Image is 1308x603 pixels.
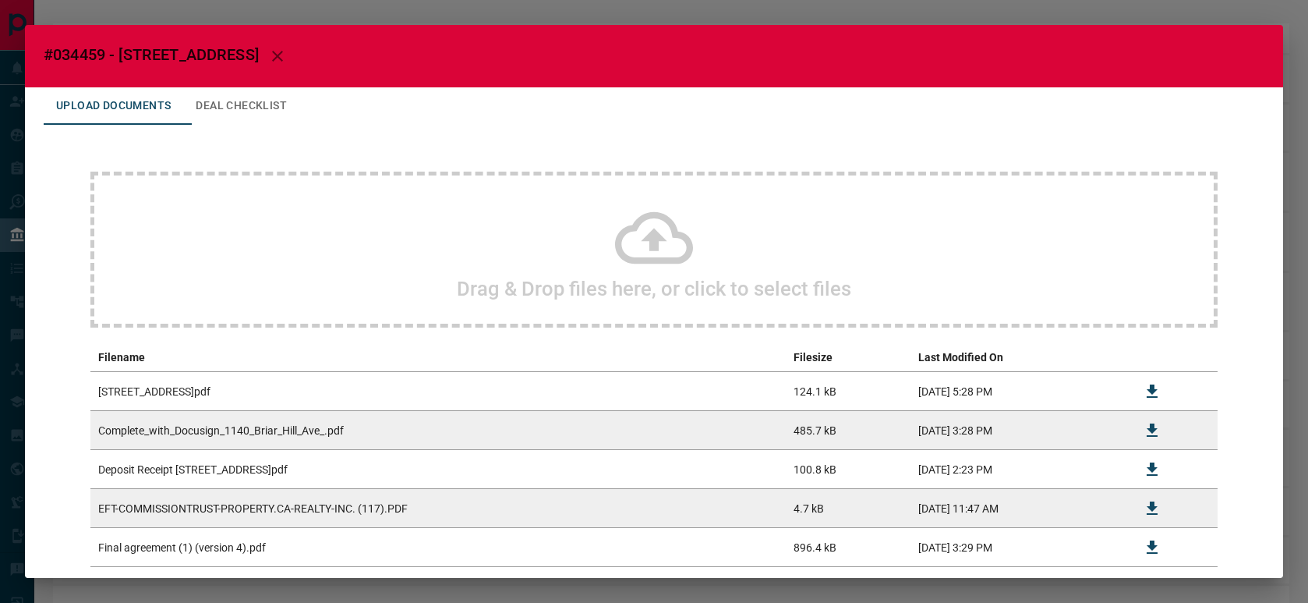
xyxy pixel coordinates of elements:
td: [DATE] 2:23 PM [910,450,1126,489]
h2: Drag & Drop files here, or click to select files [457,277,851,300]
button: Download [1133,490,1171,527]
button: Download [1133,412,1171,449]
td: EFT-COMMISSIONTRUST-PROPERTY.CA-REALTY-INC. (117).PDF [90,489,786,528]
th: download action column [1126,343,1179,372]
td: 100.8 kB [786,450,910,489]
td: Complete_with_Docusign_1140_Briar_Hill_Ave_.pdf [90,411,786,450]
td: Final agreement (1) (version 4).pdf [90,528,786,567]
td: Deposit Receipt [STREET_ADDRESS]pdf [90,450,786,489]
th: delete file action column [1179,343,1218,372]
th: Filename [90,343,786,372]
button: Download [1133,373,1171,410]
button: Download [1133,451,1171,488]
td: [DATE] 5:28 PM [910,372,1126,411]
button: Download [1133,529,1171,566]
td: 896.4 kB [786,528,910,567]
span: #034459 - [STREET_ADDRESS] [44,45,259,64]
td: 4.7 kB [786,489,910,528]
th: Filesize [786,343,910,372]
td: [DATE] 3:29 PM [910,528,1126,567]
div: Drag & Drop files here, or click to select files [90,172,1218,328]
td: [DATE] 11:47 AM [910,489,1126,528]
button: Upload Documents [44,87,183,125]
button: Deal Checklist [183,87,299,125]
td: 124.1 kB [786,372,910,411]
td: [STREET_ADDRESS]pdf [90,372,786,411]
th: Last Modified On [910,343,1126,372]
td: [DATE] 3:28 PM [910,411,1126,450]
td: 485.7 kB [786,411,910,450]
